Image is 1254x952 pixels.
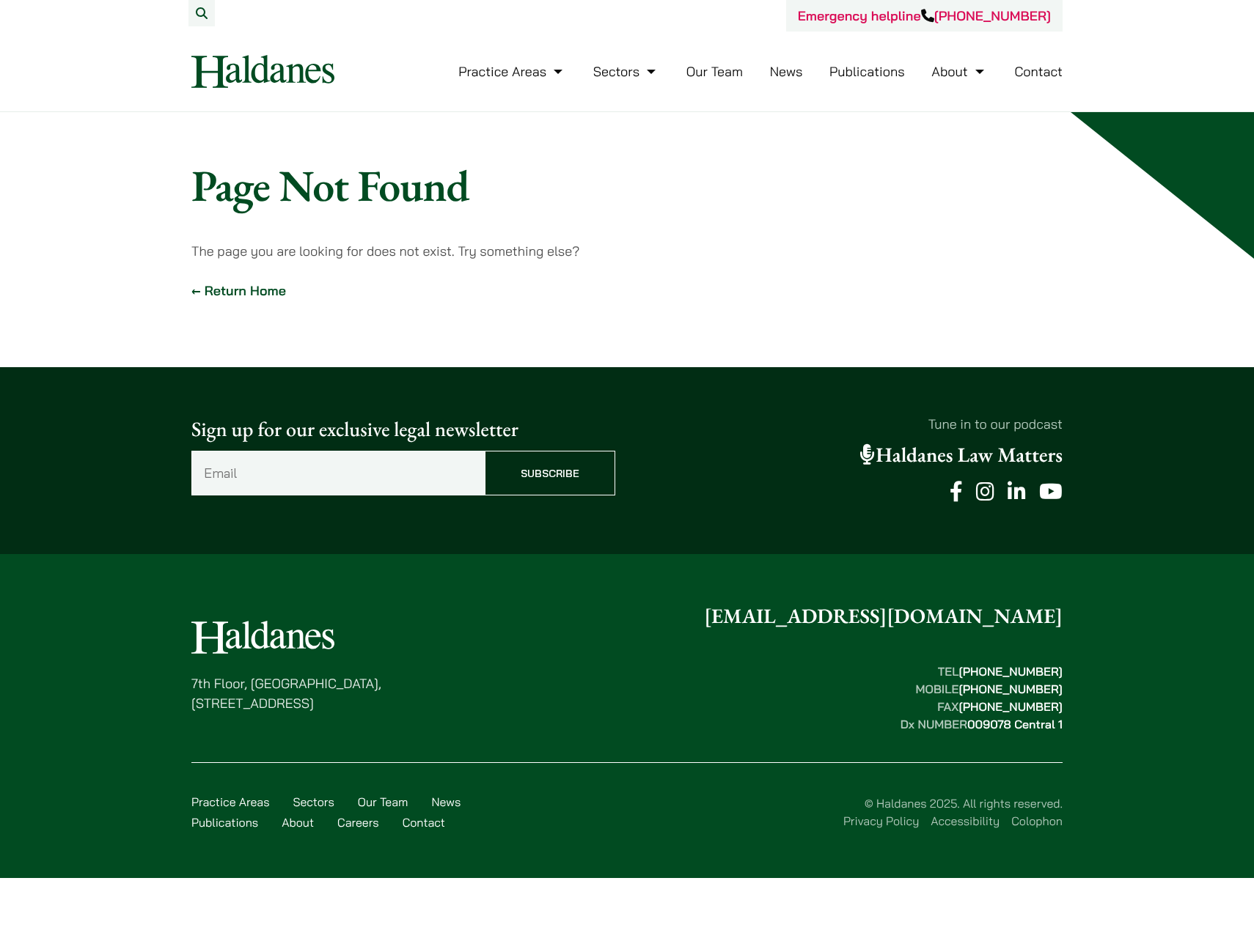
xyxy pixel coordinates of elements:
[358,794,408,809] a: Our Team
[967,717,1063,731] mark: 009078 Central 1
[191,451,485,495] input: Email
[191,241,1063,261] p: The page you are looking for does not exist. Try something else?
[958,699,1063,714] mark: [PHONE_NUMBER]
[191,794,269,809] a: Practice Areas
[639,414,1063,434] p: Tune in to our podcast
[958,664,1063,679] mark: [PHONE_NUMBER]
[282,815,314,830] a: About
[1011,813,1063,828] a: Colophon
[191,414,615,445] p: Sign up for our exclusive legal newsletter
[901,664,1063,731] strong: TEL MOBILE FAX Dx NUMBER
[485,451,615,495] input: Subscribe
[798,7,1051,24] a: Emergency helpline[PHONE_NUMBER]
[1014,63,1063,80] a: Contact
[191,674,381,713] p: 7th Floor, [GEOGRAPHIC_DATA], [STREET_ADDRESS]
[293,794,334,809] a: Sectors
[191,282,286,299] a: ← Return Home
[191,159,1063,212] h1: Page Not Found
[860,442,1063,468] a: Haldanes Law Matters
[958,682,1063,696] mark: [PHONE_NUMBER]
[931,63,987,80] a: About
[843,813,919,828] a: Privacy Policy
[593,63,659,80] a: Sectors
[482,794,1063,830] div: © Haldanes 2025. All rights reserved.
[191,621,334,654] img: Logo of Haldanes
[770,63,803,80] a: News
[458,63,566,80] a: Practice Areas
[704,603,1063,630] a: [EMAIL_ADDRESS][DOMAIN_NAME]
[431,794,461,809] a: News
[686,63,743,80] a: Our Team
[403,815,445,830] a: Contact
[931,813,1000,828] a: Accessibility
[191,815,258,830] a: Publications
[337,815,379,830] a: Careers
[191,55,334,88] img: Logo of Haldanes
[829,63,905,80] a: Publications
